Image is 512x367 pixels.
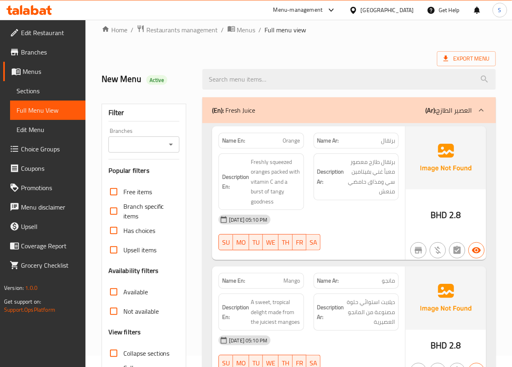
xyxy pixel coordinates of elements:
[382,277,395,285] span: مانجو
[3,217,85,236] a: Upsell
[468,242,485,258] button: Available
[21,47,79,57] span: Branches
[17,105,79,115] span: Full Menu View
[282,237,289,248] span: TH
[123,348,170,358] span: Collapse sections
[21,241,79,251] span: Coverage Report
[431,338,447,353] span: BHD
[3,256,85,275] a: Grocery Checklist
[449,338,461,353] span: 2.8
[410,242,427,258] button: Not branch specific item
[273,5,323,15] div: Menu-management
[222,277,245,285] strong: Name En:
[4,283,24,293] span: Version:
[146,75,167,85] div: Active
[251,297,300,327] span: A sweet, tropical delight made from the juiciest mangoes
[306,234,321,250] button: SA
[443,54,489,64] span: Export Menu
[3,178,85,197] a: Promotions
[21,222,79,231] span: Upsell
[212,105,255,115] p: Fresh Juice
[293,234,306,250] button: FR
[123,187,152,197] span: Free items
[21,260,79,270] span: Grocery Checklist
[449,242,465,258] button: Not has choices
[317,167,344,187] strong: Description Ar:
[279,234,293,250] button: TH
[406,266,486,329] img: Ae5nvW7+0k+MAAAAAElFTkSuQmCC
[317,136,339,145] strong: Name Ar:
[233,234,249,250] button: MO
[21,164,79,173] span: Coupons
[3,197,85,217] a: Menu disclaimer
[259,25,262,35] li: /
[296,237,303,248] span: FR
[237,25,256,35] span: Menus
[406,126,486,189] img: Ae5nvW7+0k+MAAAAAElFTkSuQmCC
[202,69,496,90] input: search
[430,242,446,258] button: Purchased item
[10,101,85,120] a: Full Menu View
[108,266,159,275] h3: Availability filters
[381,136,395,145] span: برتقال
[123,226,155,235] span: Has choices
[123,245,156,255] span: Upsell items
[123,306,159,316] span: Not available
[102,25,127,35] a: Home
[17,86,79,96] span: Sections
[123,201,173,221] span: Branch specific items
[222,136,245,145] strong: Name En:
[131,25,133,35] li: /
[146,76,167,84] span: Active
[283,136,300,145] span: Orange
[3,236,85,256] a: Coverage Report
[108,327,141,337] h3: View filters
[4,296,41,307] span: Get support on:
[263,234,279,250] button: WE
[251,157,300,207] span: Freshly squeezed oranges packed with vitamin C and a burst of tangy goodness
[498,6,502,15] span: S
[102,25,496,35] nav: breadcrumb
[425,104,436,116] b: (Ar):
[21,144,79,154] span: Choice Groups
[252,237,260,248] span: TU
[249,234,263,250] button: TU
[226,337,271,344] span: [DATE] 05:10 PM
[23,67,79,76] span: Menus
[3,42,85,62] a: Branches
[317,302,344,322] strong: Description Ar:
[449,207,461,223] span: 2.8
[431,207,447,223] span: BHD
[108,104,180,122] div: Filter
[346,297,395,327] span: ديلايت استوائي حلوة مصنوعة من المانجو العصيرية
[25,283,37,293] span: 1.0.0
[202,97,496,123] div: (En): Fresh Juice(Ar):العصير الطازج
[226,216,271,224] span: [DATE] 05:10 PM
[222,302,249,322] strong: Description En:
[4,304,55,315] a: Support.OpsPlatform
[102,73,193,85] h2: New Menu
[222,237,230,248] span: SU
[137,25,218,35] a: Restaurants management
[21,202,79,212] span: Menu disclaimer
[265,25,306,35] span: Full menu view
[21,28,79,38] span: Edit Restaurant
[3,139,85,159] a: Choice Groups
[346,157,395,197] span: برتقال طازج معصور معبأ غني بفيتامين سي ومذاق حامضي منعش
[266,237,275,248] span: WE
[227,25,256,35] a: Menus
[165,139,177,150] button: Open
[3,62,85,81] a: Menus
[146,25,218,35] span: Restaurants management
[222,172,249,192] strong: Description En:
[10,81,85,101] a: Sections
[108,166,180,175] h3: Popular filters
[221,25,224,35] li: /
[3,23,85,42] a: Edit Restaurant
[3,159,85,178] a: Coupons
[17,125,79,134] span: Edit Menu
[310,237,317,248] span: SA
[123,287,148,297] span: Available
[212,104,224,116] b: (En):
[317,277,339,285] strong: Name Ar:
